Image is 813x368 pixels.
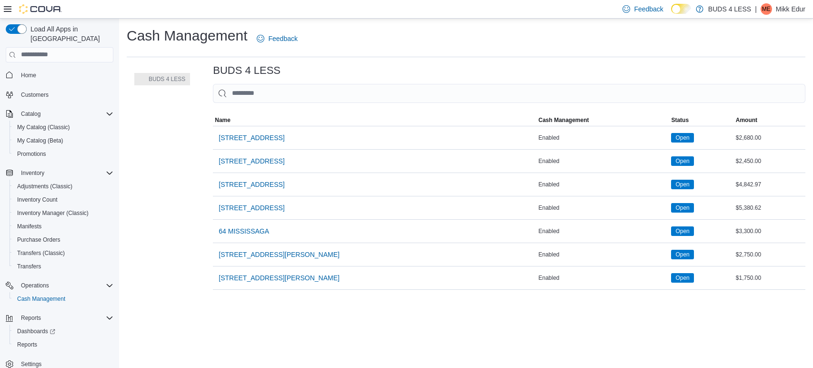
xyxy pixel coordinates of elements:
[13,148,50,160] a: Promotions
[213,84,805,103] input: This is a search bar. As you type, the results lower in the page will automatically filter.
[671,4,691,14] input: Dark Mode
[734,249,805,260] div: $2,750.00
[675,133,689,142] span: Open
[17,89,113,101] span: Customers
[17,295,65,303] span: Cash Management
[536,225,669,237] div: Enabled
[13,181,113,192] span: Adjustments (Classic)
[671,133,693,143] span: Open
[21,72,36,79] span: Home
[2,166,117,180] button: Inventory
[675,204,689,212] span: Open
[21,91,49,99] span: Customers
[13,122,74,133] a: My Catalog (Classic)
[13,293,113,305] span: Cash Management
[21,282,49,289] span: Operations
[13,135,67,146] a: My Catalog (Beta)
[13,221,45,232] a: Manifests
[13,261,113,272] span: Transfers
[536,155,669,167] div: Enabled
[634,4,663,14] span: Feedback
[10,260,117,273] button: Transfers
[671,226,693,236] span: Open
[10,338,117,351] button: Reports
[17,312,113,324] span: Reports
[708,3,751,15] p: BUDS 4 LESS
[536,132,669,143] div: Enabled
[13,234,64,245] a: Purchase Orders
[21,169,44,177] span: Inventory
[13,194,113,205] span: Inventory Count
[2,279,117,292] button: Operations
[219,226,269,236] span: 64 MISSISSAGA
[734,179,805,190] div: $4,842.97
[10,121,117,134] button: My Catalog (Classic)
[17,183,72,190] span: Adjustments (Classic)
[13,221,113,232] span: Manifests
[17,249,65,257] span: Transfers (Classic)
[671,250,693,259] span: Open
[10,233,117,246] button: Purchase Orders
[734,132,805,143] div: $2,680.00
[762,3,771,15] span: ME
[671,180,693,189] span: Open
[10,292,117,306] button: Cash Management
[21,314,41,322] span: Reports
[21,360,41,368] span: Settings
[17,263,41,270] span: Transfers
[761,3,772,15] div: Mikk Edur
[215,116,231,124] span: Name
[13,148,113,160] span: Promotions
[10,220,117,233] button: Manifests
[253,29,301,48] a: Feedback
[536,179,669,190] div: Enabled
[10,134,117,147] button: My Catalog (Beta)
[17,223,41,230] span: Manifests
[536,272,669,284] div: Enabled
[219,133,284,143] span: [STREET_ADDRESS]
[219,273,340,283] span: [STREET_ADDRESS][PERSON_NAME]
[2,88,117,102] button: Customers
[669,114,733,126] button: Status
[213,114,536,126] button: Name
[17,280,113,291] span: Operations
[671,273,693,283] span: Open
[10,147,117,161] button: Promotions
[675,274,689,282] span: Open
[13,207,92,219] a: Inventory Manager (Classic)
[215,268,343,287] button: [STREET_ADDRESS][PERSON_NAME]
[13,339,113,350] span: Reports
[2,107,117,121] button: Catalog
[734,225,805,237] div: $3,300.00
[13,181,76,192] a: Adjustments (Classic)
[13,326,113,337] span: Dashboards
[13,293,69,305] a: Cash Management
[21,110,40,118] span: Catalog
[127,26,247,45] h1: Cash Management
[734,202,805,214] div: $5,380.62
[17,341,37,348] span: Reports
[17,137,63,144] span: My Catalog (Beta)
[17,236,60,244] span: Purchase Orders
[675,227,689,235] span: Open
[755,3,757,15] p: |
[13,194,61,205] a: Inventory Count
[17,108,113,120] span: Catalog
[215,152,288,171] button: [STREET_ADDRESS]
[776,3,805,15] p: Mikk Edur
[215,128,288,147] button: [STREET_ADDRESS]
[17,123,70,131] span: My Catalog (Classic)
[13,207,113,219] span: Inventory Manager (Classic)
[268,34,297,43] span: Feedback
[17,312,45,324] button: Reports
[10,193,117,206] button: Inventory Count
[536,202,669,214] div: Enabled
[675,157,689,165] span: Open
[13,339,41,350] a: Reports
[10,246,117,260] button: Transfers (Classic)
[10,206,117,220] button: Inventory Manager (Classic)
[538,116,589,124] span: Cash Management
[13,234,113,245] span: Purchase Orders
[13,135,113,146] span: My Catalog (Beta)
